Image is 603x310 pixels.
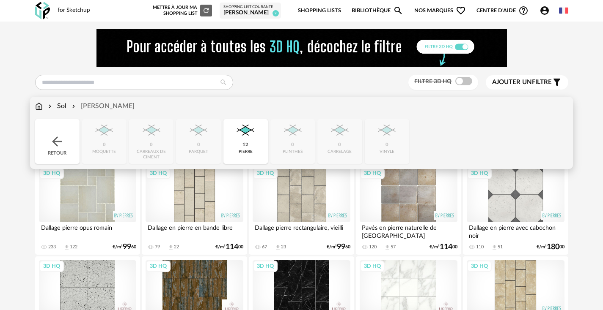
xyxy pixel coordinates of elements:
[440,244,452,250] span: 114
[273,10,279,16] span: 9
[491,244,498,250] span: Download icon
[239,149,253,155] div: pierre
[518,5,529,16] span: Help Circle Outline icon
[430,244,457,250] div: €/m² 00
[337,244,345,250] span: 99
[47,101,66,111] div: Sol
[151,5,212,16] div: Mettre à jour ma Shopping List
[298,1,341,21] a: Shopping Lists
[369,244,377,250] div: 120
[393,5,403,16] span: Magnify icon
[384,244,391,250] span: Download icon
[47,101,53,111] img: svg+xml;base64,PHN2ZyB3aWR0aD0iMTYiIGhlaWdodD0iMTYiIHZpZXdCb3g9IjAgMCAxNiAxNiIgZmlsbD0ibm9uZSIgeG...
[146,168,171,179] div: 3D HQ
[360,168,385,179] div: 3D HQ
[262,244,267,250] div: 67
[352,1,403,21] a: BibliothèqueMagnify icon
[456,5,466,16] span: Heart Outline icon
[223,9,277,17] div: [PERSON_NAME]
[70,244,77,250] div: 122
[360,261,385,272] div: 3D HQ
[498,244,503,250] div: 51
[174,244,179,250] div: 22
[234,119,257,142] img: Sol.png
[414,1,466,21] span: Nos marques
[50,134,65,149] img: svg+xml;base64,PHN2ZyB3aWR0aD0iMjQiIGhlaWdodD0iMjQiIHZpZXdCb3g9IjAgMCAyNCAyNCIgZmlsbD0ibm9uZSIgeG...
[63,244,70,250] span: Download icon
[275,244,281,250] span: Download icon
[113,244,136,250] div: €/m² 60
[492,78,552,87] span: filtre
[146,222,243,239] div: Dallage en pierre en bande libre
[223,5,277,17] a: Shopping List courante [PERSON_NAME] 9
[467,222,564,239] div: Dallage en pierre avec cabochon noir
[39,222,136,239] div: Dallage pierre opus romain
[48,244,56,250] div: 233
[39,168,64,179] div: 3D HQ
[327,244,350,250] div: €/m² 60
[142,163,247,255] a: 3D HQ Dallage en pierre en bande libre 79 Download icon 22 €/m²11400
[249,163,354,255] a: 3D HQ Dallage pierre rectangulaire, vieilli 67 Download icon 23 €/m²9960
[215,244,243,250] div: €/m² 00
[39,261,64,272] div: 3D HQ
[476,244,484,250] div: 110
[155,244,160,250] div: 79
[35,163,140,255] a: 3D HQ Dallage pierre opus romain 233 Download icon 122 €/m²9960
[391,244,396,250] div: 57
[253,168,278,179] div: 3D HQ
[552,77,562,87] span: Filter icon
[202,8,210,13] span: Refresh icon
[223,5,277,10] div: Shopping List courante
[492,79,532,85] span: Ajouter un
[35,2,50,19] img: OXP
[253,222,350,239] div: Dallage pierre rectangulaire, vieilli
[547,244,559,250] span: 180
[414,79,452,84] span: Filtre 3D HQ
[35,119,80,164] div: Retour
[35,101,43,111] img: svg+xml;base64,PHN2ZyB3aWR0aD0iMTYiIGhlaWdodD0iMTciIHZpZXdCb3g9IjAgMCAxNiAxNyIgZmlsbD0ibm9uZSIgeG...
[559,6,568,15] img: fr
[463,163,568,255] a: 3D HQ Dallage en pierre avec cabochon noir 110 Download icon 51 €/m²18000
[360,222,457,239] div: Pavés en pierre naturelle de [GEOGRAPHIC_DATA]
[540,5,550,16] span: Account Circle icon
[253,261,278,272] div: 3D HQ
[146,261,171,272] div: 3D HQ
[58,7,90,14] div: for Sketchup
[226,244,238,250] span: 114
[356,163,461,255] a: 3D HQ Pavés en pierre naturelle de [GEOGRAPHIC_DATA] 120 Download icon 57 €/m²11400
[96,29,507,67] img: FILTRE%20HQ%20NEW_V1%20(4).gif
[476,5,529,16] span: Centre d'aideHelp Circle Outline icon
[537,244,564,250] div: €/m² 00
[168,244,174,250] span: Download icon
[467,168,492,179] div: 3D HQ
[540,5,553,16] span: Account Circle icon
[242,142,248,148] div: 12
[123,244,131,250] span: 99
[486,75,568,90] button: Ajouter unfiltre Filter icon
[467,261,492,272] div: 3D HQ
[281,244,286,250] div: 23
